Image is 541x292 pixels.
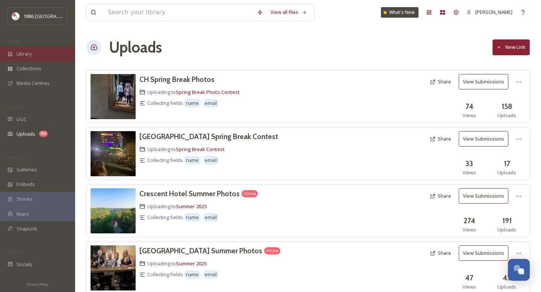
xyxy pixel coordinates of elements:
span: Uploads [17,130,35,138]
span: Stories [17,195,33,203]
h3: 274 [464,215,475,226]
a: Privacy Policy [27,279,48,288]
button: View Submissions [459,131,508,147]
a: Uploads [109,36,162,59]
a: Summer 2025 [176,203,207,210]
h3: 47 [465,272,473,283]
button: View Submissions [459,188,508,204]
span: name [186,271,199,278]
span: Views [462,169,476,176]
span: [PERSON_NAME] [475,9,512,15]
span: email [205,271,217,278]
a: View Submissions [459,245,512,261]
button: Share [426,74,455,89]
span: SnapLink [17,225,37,232]
span: Privacy Policy [27,282,48,287]
span: Collecting fields [147,271,183,278]
div: 43 new [264,247,280,254]
span: Library [17,50,32,57]
span: Uploading to [147,260,207,267]
button: Share [426,132,455,146]
span: Uploads [497,283,516,290]
span: UGC [17,116,27,123]
h3: CH Spring Break Photos [139,75,215,84]
h3: [GEOGRAPHIC_DATA] Spring Break Contest [139,132,278,141]
span: Collecting fields [147,157,183,164]
input: Search your library [104,4,253,21]
button: View Submissions [459,74,508,89]
img: logos.png [12,12,20,20]
span: Maps [17,210,29,218]
img: c7aebcf1-56ed-406a-a63f-1d8b5008f356.jpg [91,188,136,233]
h3: 43 [503,272,511,283]
a: View all files [267,5,311,20]
h3: 74 [465,101,473,112]
h3: [GEOGRAPHIC_DATA] Summer Photos [139,246,262,255]
h3: 17 [504,158,510,169]
img: Amygans06%40gmail.com-IMG_2832.jpeg [91,131,136,176]
h3: 33 [465,158,473,169]
span: Views [462,283,476,290]
span: Views [462,112,476,119]
a: Summer 2025 [176,260,207,267]
span: Galleries [17,166,37,173]
a: Spring Break Photo Contest [176,89,240,95]
span: Collections [17,65,41,72]
a: Crescent Hotel Summer Photos [139,188,240,199]
span: Uploads [497,226,516,233]
img: d479e1a6-1f2e-4f23-b773-a2f4a59c5ade.jpg [91,245,136,290]
span: Collecting fields [147,214,183,221]
a: View Submissions [459,74,512,89]
span: Uploading to [147,89,240,96]
span: Views [462,226,476,233]
button: Share [426,189,455,203]
span: email [205,214,217,221]
span: WIDGETS [8,154,25,160]
span: 1886 [GEOGRAPHIC_DATA] [23,12,83,20]
a: [GEOGRAPHIC_DATA] Summer Photos [139,245,262,256]
span: email [205,100,217,107]
button: Open Chat [508,259,530,281]
span: Uploads [497,112,516,119]
span: email [205,157,217,164]
h3: 158 [502,101,512,112]
span: MEDIA [8,39,21,44]
span: Media Centres [17,80,50,87]
button: Share [426,246,455,260]
span: Socials [17,261,32,268]
h3: 191 [502,215,512,226]
button: New Link [493,39,530,55]
a: [GEOGRAPHIC_DATA] Spring Break Contest [139,131,278,142]
a: [PERSON_NAME] [463,5,516,20]
a: What's New [381,7,419,18]
span: name [186,100,199,107]
h3: Crescent Hotel Summer Photos [139,189,240,198]
span: Uploading to [147,203,207,210]
span: Uploads [497,169,516,176]
a: CH Spring Break Photos [139,74,215,85]
div: 50 new [242,190,258,197]
img: ea421a56-711e-4a7a-bcc0-98ed7bd31b9a.jpg [91,74,136,119]
span: name [186,214,199,221]
div: 93 [39,131,48,137]
a: View Submissions [459,188,512,204]
span: Uploading to [147,146,225,153]
button: View Submissions [459,245,508,261]
span: Embeds [17,181,35,188]
span: SOCIALS [8,249,23,255]
span: COLLECT [8,104,24,110]
a: View Submissions [459,131,512,147]
span: Collecting fields [147,100,183,107]
a: Spring Break Contest [176,146,225,153]
span: name [186,157,199,164]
